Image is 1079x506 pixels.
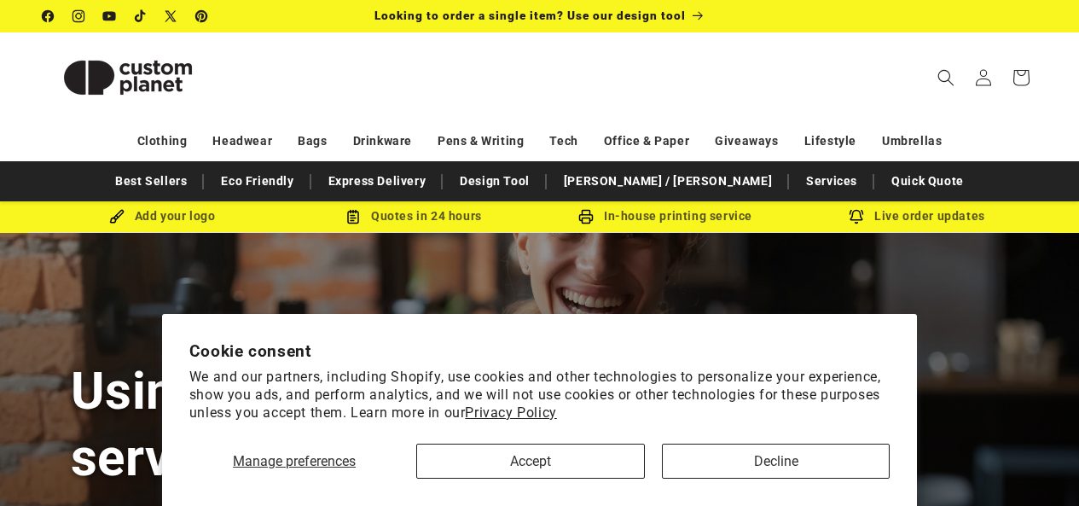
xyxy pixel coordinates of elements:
a: Tech [549,126,577,156]
a: Best Sellers [107,166,195,196]
a: Bags [298,126,327,156]
a: Quick Quote [883,166,972,196]
a: Design Tool [451,166,538,196]
a: Drinkware [353,126,412,156]
button: Manage preferences [189,444,400,479]
a: Headwear [212,126,272,156]
div: Live order updates [792,206,1043,227]
img: Brush Icon [109,209,125,224]
a: Pens & Writing [438,126,524,156]
p: We and our partners, including Shopify, use cookies and other technologies to personalize your ex... [189,369,890,422]
img: In-house printing [578,209,594,224]
h2: Cookie consent [189,341,890,361]
a: Express Delivery [320,166,435,196]
a: Giveaways [715,126,778,156]
iframe: Chat Widget [994,424,1079,506]
button: Accept [416,444,644,479]
summary: Search [927,59,965,96]
a: Eco Friendly [212,166,302,196]
h1: Using uniform to improve customer service [71,358,1009,490]
div: Quotes in 24 hours [288,206,540,227]
img: Order updates [849,209,864,224]
a: Services [798,166,866,196]
img: Custom Planet [43,39,213,116]
a: Office & Paper [604,126,689,156]
a: Privacy Policy [465,404,556,421]
a: Clothing [137,126,188,156]
a: Umbrellas [882,126,942,156]
img: Order Updates Icon [345,209,361,224]
div: In-house printing service [540,206,792,227]
button: Decline [662,444,890,479]
a: Custom Planet [37,32,220,122]
span: Looking to order a single item? Use our design tool [374,9,686,22]
a: Lifestyle [804,126,856,156]
span: Manage preferences [233,453,356,469]
div: Add your logo [37,206,288,227]
a: [PERSON_NAME] / [PERSON_NAME] [555,166,780,196]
